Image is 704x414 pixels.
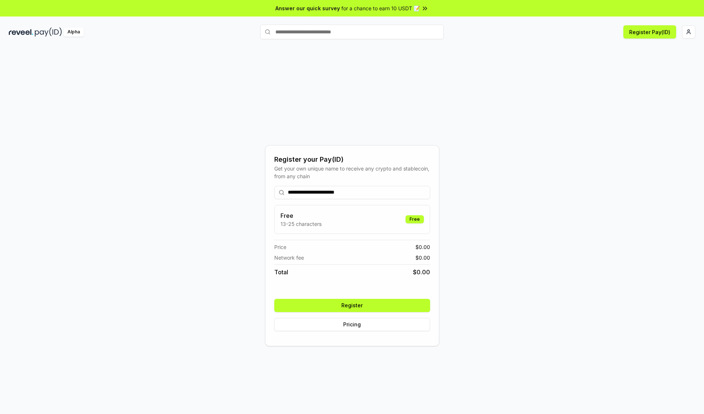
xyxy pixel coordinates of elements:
[413,268,430,276] span: $ 0.00
[274,154,430,165] div: Register your Pay(ID)
[35,28,62,37] img: pay_id
[274,268,288,276] span: Total
[9,28,33,37] img: reveel_dark
[280,211,322,220] h3: Free
[275,4,340,12] span: Answer our quick survey
[274,318,430,331] button: Pricing
[623,25,676,39] button: Register Pay(ID)
[63,28,84,37] div: Alpha
[415,254,430,261] span: $ 0.00
[274,243,286,251] span: Price
[274,254,304,261] span: Network fee
[406,215,424,223] div: Free
[274,299,430,312] button: Register
[280,220,322,228] p: 13-25 characters
[415,243,430,251] span: $ 0.00
[341,4,420,12] span: for a chance to earn 10 USDT 📝
[274,165,430,180] div: Get your own unique name to receive any crypto and stablecoin, from any chain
